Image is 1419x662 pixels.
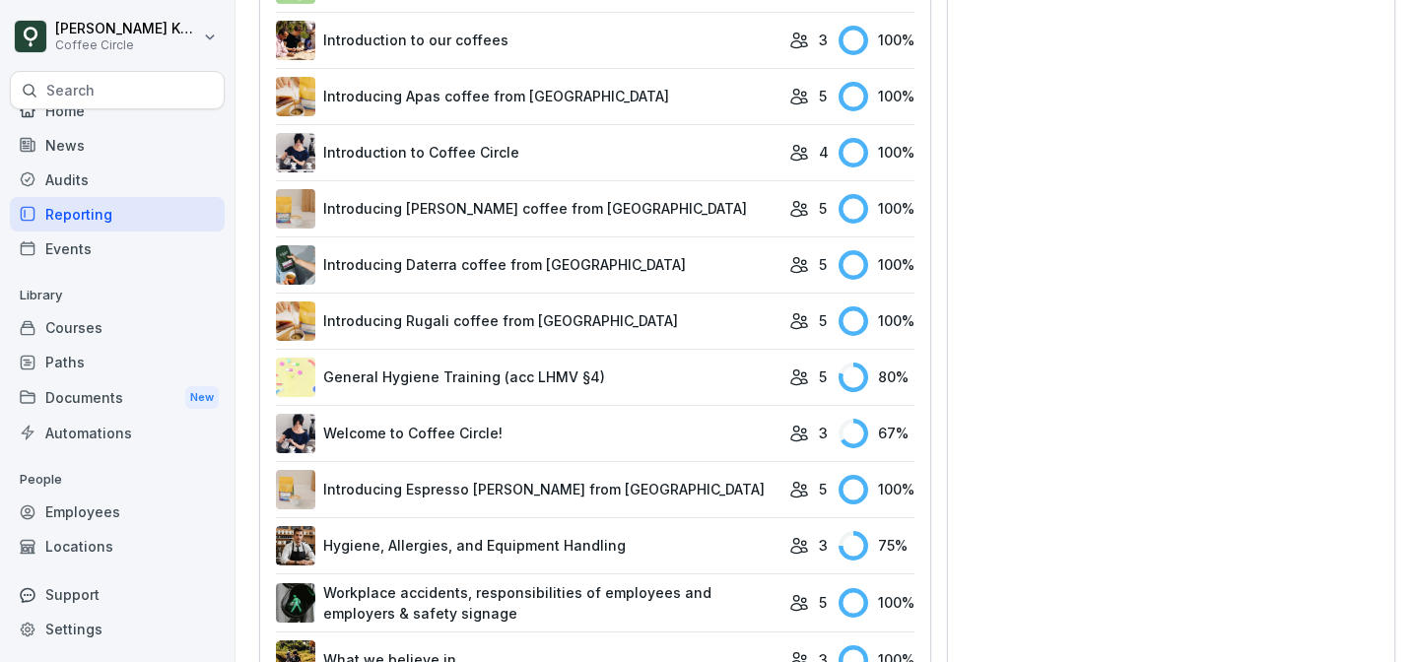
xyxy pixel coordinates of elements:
p: Library [10,280,225,311]
img: ygyy95gurf11yr2lujmy0dqx.png [276,133,315,172]
div: 67 % [839,419,914,448]
a: Introduction to our coffees [276,21,779,60]
img: s16m2v2rz4n4a991eloaem3v.png [276,21,315,60]
a: Introducing Apas coffee from [GEOGRAPHIC_DATA] [276,77,779,116]
p: Coffee Circle [55,38,199,52]
div: Support [10,577,225,612]
p: 3 [819,423,828,443]
p: 5 [819,198,827,219]
a: Audits [10,163,225,197]
div: 75 % [839,531,914,561]
img: pn401xfpi3k54cgmmkhakzjh.png [276,189,315,229]
p: 5 [819,479,827,499]
p: 5 [819,592,827,613]
img: xnjl35zklnarwuvej55hu61g.png [276,77,315,116]
a: Home [10,94,225,128]
p: 5 [819,310,827,331]
a: Locations [10,529,225,563]
div: Documents [10,379,225,416]
a: Paths [10,345,225,379]
p: 4 [819,142,829,163]
a: Workplace accidents, responsibilities of employees and employers & safety signage [276,582,779,624]
a: Settings [10,612,225,646]
div: 80 % [839,363,914,392]
p: 5 [819,366,827,387]
a: Introducing Rugali coffee from [GEOGRAPHIC_DATA] [276,301,779,341]
img: xnjl35zklnarwuvej55hu61g.png [276,301,315,341]
p: Search [46,81,95,100]
img: urskqvdrj7kvrg1m4ha30ien.png [276,470,315,509]
a: News [10,128,225,163]
a: Welcome to Coffee Circle! [276,414,779,453]
a: Reporting [10,197,225,232]
a: Courses [10,310,225,345]
div: 100 % [839,475,914,504]
p: 5 [819,254,827,275]
p: 5 [819,86,827,106]
a: Introducing [PERSON_NAME] coffee from [GEOGRAPHIC_DATA] [276,189,779,229]
p: [PERSON_NAME] Kaliekina [55,21,199,37]
a: Introducing Daterra coffee from [GEOGRAPHIC_DATA] [276,245,779,285]
a: Introduction to Coffee Circle [276,133,779,172]
div: 100 % [839,250,914,280]
p: 3 [819,535,828,556]
div: New [185,386,219,409]
img: rd8noi9myd5hshrmayjayi2t.png [276,358,315,397]
div: 100 % [839,306,914,336]
a: Introducing Espresso [PERSON_NAME] from [GEOGRAPHIC_DATA] [276,470,779,509]
img: w8tq144x4a2iyma52yp79ole.png [276,526,315,565]
a: Employees [10,495,225,529]
div: 100 % [839,26,914,55]
a: Hygiene, Allergies, and Equipment Handling [276,526,779,565]
img: i5rz61o9pkmodjbel2a693fq.png [276,414,315,453]
a: Events [10,232,225,266]
a: Automations [10,416,225,450]
a: DocumentsNew [10,379,225,416]
img: dk7x737xv5i545c4hvlzmvog.png [276,583,315,623]
div: 100 % [839,82,914,111]
a: General Hygiene Training (acc LHMV §4) [276,358,779,397]
p: People [10,464,225,496]
div: 100 % [839,194,914,224]
div: 100 % [839,138,914,167]
img: yr3vgu04w84v4iyxjgesubq7.png [276,245,315,285]
p: 3 [819,30,828,50]
div: 100 % [839,588,914,618]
